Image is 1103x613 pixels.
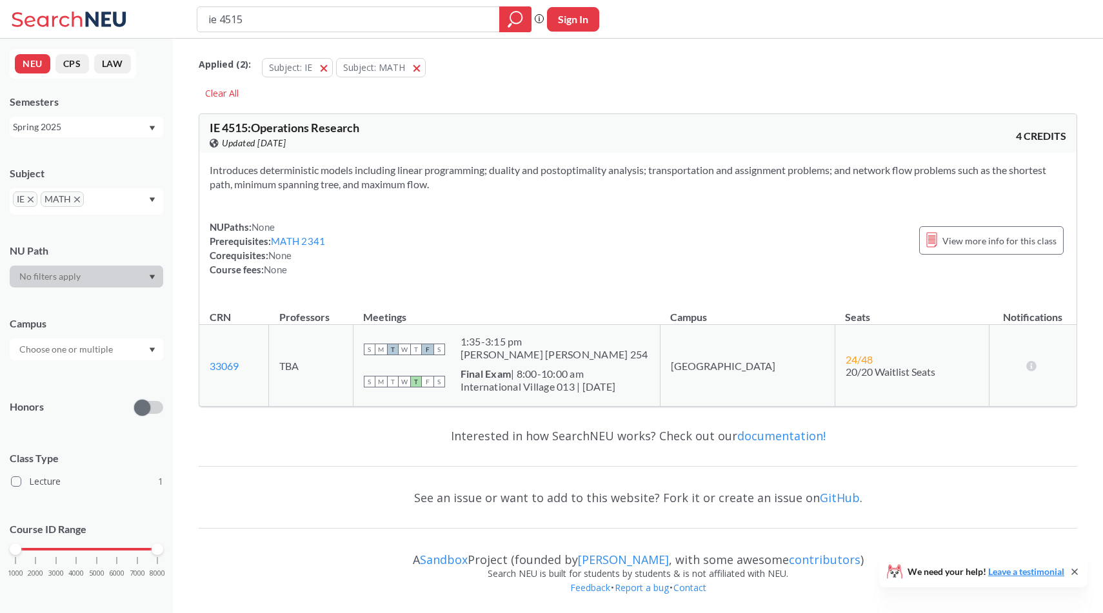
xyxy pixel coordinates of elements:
div: Dropdown arrow [10,266,163,287]
a: [PERSON_NAME] [578,552,669,567]
span: Updated [DATE] [222,136,286,150]
div: Campus [10,316,163,331]
a: MATH 2341 [271,235,325,247]
div: A Project (founded by , with some awesome ) [199,541,1077,567]
span: IEX to remove pill [13,191,37,207]
a: Leave a testimonial [988,566,1064,577]
div: | 8:00-10:00 am [461,367,616,380]
span: S [433,376,445,387]
th: Notifications [989,297,1077,325]
span: T [410,344,422,355]
div: 1:35 - 3:15 pm [461,335,648,348]
span: 1 [158,474,163,489]
span: 2000 [28,570,43,577]
span: Class Type [10,451,163,465]
svg: Dropdown arrow [149,197,155,202]
div: Interested in how SearchNEU works? Check out our [199,417,1077,454]
a: 33069 [210,360,239,372]
svg: magnifying glass [508,10,523,28]
span: S [433,344,445,355]
span: F [422,344,433,355]
div: Semesters [10,95,163,109]
a: GitHub [820,490,860,505]
span: T [387,376,399,387]
div: Spring 2025 [13,120,148,134]
span: IE 4515 : Operations Research [210,121,359,135]
th: Meetings [353,297,660,325]
span: 24 / 48 [846,353,873,365]
th: Campus [660,297,835,325]
span: M [375,344,387,355]
a: contributors [789,552,860,567]
span: W [399,376,410,387]
span: M [375,376,387,387]
section: Introduces deterministic models including linear programming; duality and postoptimality analysis... [210,163,1066,191]
span: We need your help! [908,567,1064,576]
button: Subject: IE [262,58,333,77]
div: Spring 2025Dropdown arrow [10,117,163,137]
div: [PERSON_NAME] [PERSON_NAME] 254 [461,348,648,361]
button: NEU [15,54,50,73]
span: 4000 [68,570,84,577]
a: Contact [673,581,707,594]
span: 3000 [48,570,64,577]
div: magnifying glass [499,6,532,32]
span: 8000 [150,570,165,577]
a: documentation! [737,428,826,443]
p: Honors [10,400,44,414]
span: None [268,249,292,261]
input: Class, professor, course number, "phrase" [207,8,490,30]
span: W [399,344,410,355]
svg: X to remove pill [28,197,34,202]
button: Subject: MATH [336,58,426,77]
div: NU Path [10,244,163,258]
a: Sandbox [420,552,468,567]
a: Feedback [570,581,611,594]
div: IEX to remove pillMATHX to remove pillDropdown arrow [10,188,163,215]
input: Choose one or multiple [13,342,121,357]
span: T [387,344,399,355]
svg: Dropdown arrow [149,275,155,280]
span: View more info for this class [942,233,1057,249]
span: Subject: MATH [343,61,405,73]
span: S [364,376,375,387]
span: 4 CREDITS [1016,129,1066,143]
span: 6000 [109,570,124,577]
svg: Dropdown arrow [149,347,155,353]
th: Seats [835,297,989,325]
div: Subject [10,166,163,180]
div: Dropdown arrow [10,338,163,360]
span: Subject: IE [269,61,312,73]
div: Clear All [199,84,245,103]
svg: Dropdown arrow [149,126,155,131]
span: MATHX to remove pill [41,191,84,207]
span: None [252,221,275,233]
td: [GEOGRAPHIC_DATA] [660,325,835,407]
b: Final Exam [461,367,512,380]
span: T [410,376,422,387]
span: Applied ( 2 ): [199,57,251,72]
a: Report a bug [614,581,670,594]
div: NUPaths: Prerequisites: Corequisites: Course fees: [210,220,325,277]
button: Sign In [547,7,599,32]
p: Course ID Range [10,522,163,537]
button: LAW [94,54,131,73]
div: See an issue or want to add to this website? Fork it or create an issue on . [199,479,1077,516]
span: 7000 [130,570,145,577]
button: CPS [55,54,89,73]
div: Search NEU is built for students by students & is not affiliated with NEU. [199,567,1077,581]
label: Lecture [11,473,163,490]
svg: X to remove pill [74,197,80,202]
td: TBA [269,325,353,407]
span: F [422,376,433,387]
span: S [364,344,375,355]
span: None [264,264,287,275]
span: 20/20 Waitlist Seats [846,365,935,378]
span: 5000 [89,570,104,577]
div: CRN [210,310,231,324]
th: Professors [269,297,353,325]
span: 1000 [8,570,23,577]
div: International Village 013 | [DATE] [461,380,616,393]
